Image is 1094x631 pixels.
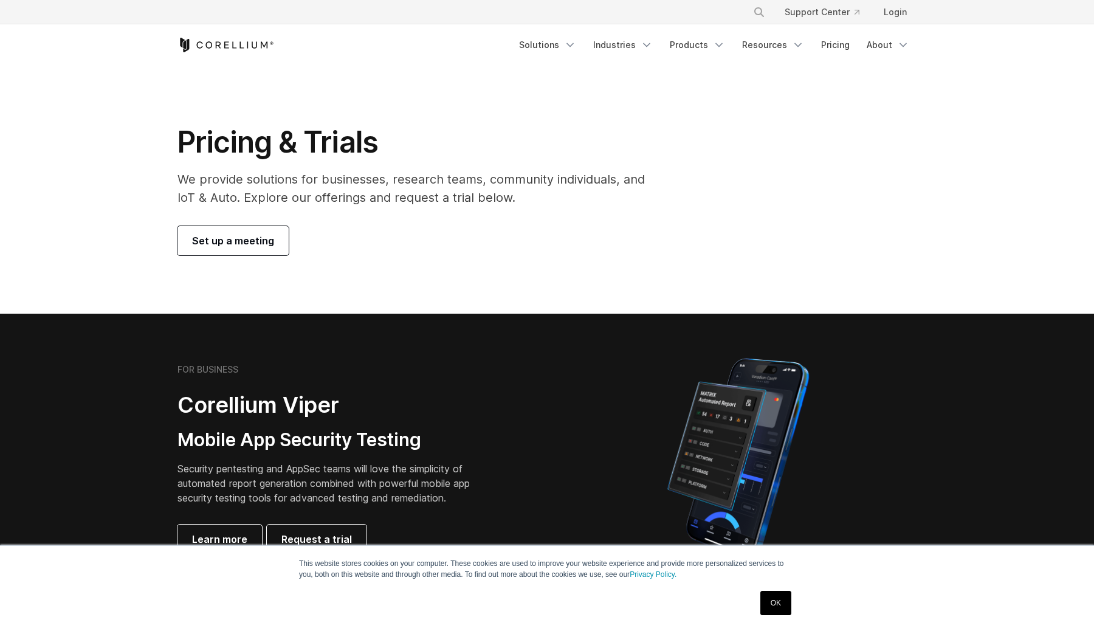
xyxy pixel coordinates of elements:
[859,34,917,56] a: About
[192,233,274,248] span: Set up a meeting
[738,1,917,23] div: Navigation Menu
[281,532,352,547] span: Request a trial
[299,558,795,580] p: This website stores cookies on your computer. These cookies are used to improve your website expe...
[647,353,830,565] img: Corellium MATRIX automated report on iPhone showing app vulnerability test results across securit...
[177,124,662,160] h1: Pricing & Trials
[512,34,917,56] div: Navigation Menu
[177,525,262,554] a: Learn more
[630,570,676,579] a: Privacy Policy.
[177,429,489,452] h3: Mobile App Security Testing
[177,364,238,375] h6: FOR BUSINESS
[586,34,660,56] a: Industries
[267,525,366,554] a: Request a trial
[177,170,662,207] p: We provide solutions for businesses, research teams, community individuals, and IoT & Auto. Explo...
[512,34,583,56] a: Solutions
[177,461,489,505] p: Security pentesting and AppSec teams will love the simplicity of automated report generation comb...
[177,38,274,52] a: Corellium Home
[177,391,489,419] h2: Corellium Viper
[814,34,857,56] a: Pricing
[735,34,811,56] a: Resources
[874,1,917,23] a: Login
[192,532,247,547] span: Learn more
[662,34,732,56] a: Products
[177,226,289,255] a: Set up a meeting
[775,1,869,23] a: Support Center
[760,591,791,615] a: OK
[748,1,770,23] button: Search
